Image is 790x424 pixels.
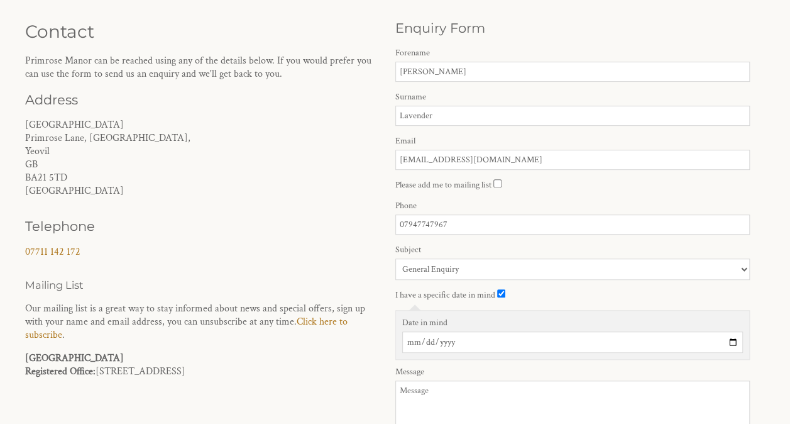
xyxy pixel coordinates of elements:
p: [GEOGRAPHIC_DATA] Primrose Lane, [GEOGRAPHIC_DATA], Yeovil GB BA21 5TD [GEOGRAPHIC_DATA] [25,118,380,198]
p: Primrose Manor can be reached using any of the details below. If you would prefer you can use the... [25,54,380,81]
p: [STREET_ADDRESS] [25,352,380,378]
strong: Registered Office: [25,365,96,378]
input: Email Address [395,150,750,170]
input: e.g. 10/05/2026 [402,332,743,353]
a: Click here to subscribe [25,315,348,342]
h1: Contact [25,21,380,42]
h2: Address [25,92,380,108]
h2: Enquiry Form [395,20,750,36]
h3: Mailing List [25,279,380,291]
label: I have a specific date in mind [395,289,495,301]
label: Phone [395,200,750,211]
input: Phone Number [395,215,750,235]
label: Surname [395,91,750,103]
input: Surname [395,106,750,126]
label: Subject [395,244,750,255]
p: Our mailing list is a great way to stay informed about news and special offers, sign up with your... [25,302,380,342]
label: Date in mind [402,317,743,328]
label: Email [395,135,750,147]
h2: Telephone [25,218,187,234]
label: Please add me to mailing list [395,179,491,191]
strong: [GEOGRAPHIC_DATA] [25,352,124,365]
a: 07711 142 172 [25,245,80,259]
label: Forename [395,47,750,59]
label: Message [395,366,750,377]
input: Forename [395,62,750,82]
